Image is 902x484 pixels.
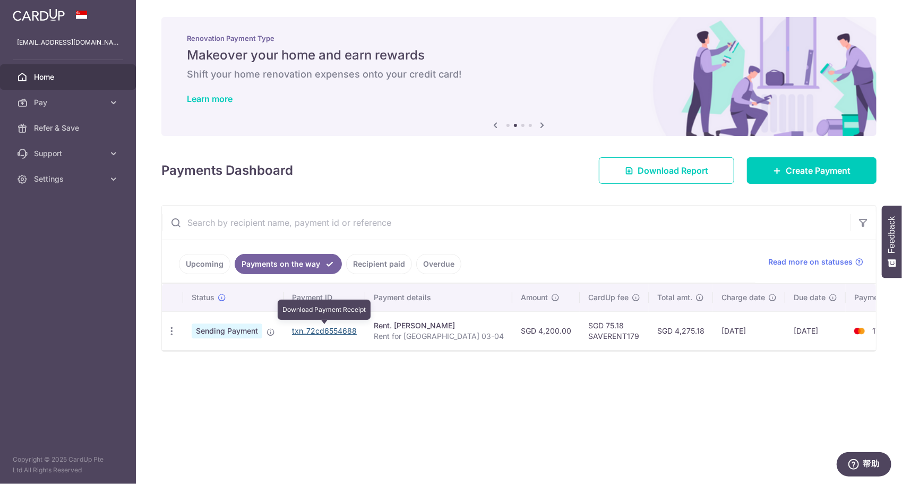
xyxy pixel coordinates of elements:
a: txn_72cd6554688 [292,326,357,335]
td: [DATE] [785,311,846,350]
span: Status [192,292,214,303]
a: Recipient paid [346,254,412,274]
span: Support [34,148,104,159]
td: SGD 75.18 SAVERENT179 [580,311,649,350]
span: Sending Payment [192,324,262,338]
span: CardUp fee [588,292,629,303]
h6: Shift your home renovation expenses onto your credit card! [187,68,851,81]
a: Create Payment [747,157,877,184]
th: Payment details [365,284,512,311]
h4: Payments Dashboard [161,161,293,180]
div: Download Payment Receipt [278,300,371,320]
span: Charge date [721,292,765,303]
img: Renovation banner [161,17,877,136]
p: [EMAIL_ADDRESS][DOMAIN_NAME] [17,37,119,48]
img: Bank Card [849,325,870,337]
p: Renovation Payment Type [187,34,851,43]
span: Pay [34,97,104,108]
h5: Makeover your home and earn rewards [187,47,851,64]
span: Refer & Save [34,123,104,133]
span: Read more on statuses [768,257,853,267]
img: CardUp [13,9,65,21]
span: Settings [34,174,104,184]
td: SGD 4,275.18 [649,311,713,350]
td: SGD 4,200.00 [512,311,580,350]
a: Overdue [416,254,461,274]
input: Search by recipient name, payment id or reference [162,206,851,240]
div: Rent. [PERSON_NAME] [374,320,504,331]
span: Amount [521,292,548,303]
a: Read more on statuses [768,257,863,267]
iframe: 打开一个小组件，您可以在其中找到更多信息 [836,452,891,479]
button: Feedback - Show survey [882,206,902,278]
a: Payments on the way [235,254,342,274]
p: Rent for [GEOGRAPHIC_DATA] 03-04 [374,331,504,342]
a: Upcoming [179,254,230,274]
span: Total amt. [657,292,692,303]
span: Create Payment [786,164,851,177]
span: 1765 [872,326,889,335]
th: Payment ID [284,284,365,311]
a: Download Report [599,157,734,184]
a: Learn more [187,94,233,104]
span: Feedback [887,216,897,253]
span: Due date [794,292,826,303]
span: Download Report [638,164,708,177]
td: [DATE] [713,311,785,350]
span: Home [34,72,104,82]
